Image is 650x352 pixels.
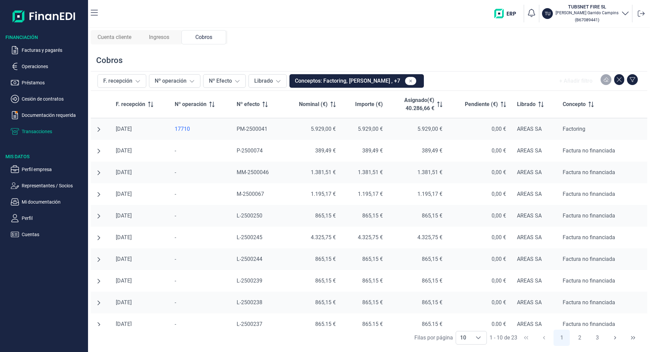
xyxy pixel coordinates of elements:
[96,127,102,132] button: undefined null
[453,191,506,198] div: 0,00 €
[563,277,615,284] span: Factura no financiada
[563,126,585,132] span: Factoring
[563,212,615,219] span: Factura no financiada
[563,169,615,175] span: Factura no financiada
[116,147,164,154] div: [DATE]
[347,321,383,328] div: 865,15 €
[175,277,225,284] div: -
[22,46,85,54] p: Facturas y pagarés
[347,169,383,176] div: 1.381,51 €
[554,330,570,346] button: Page 1
[96,257,102,262] button: undefined null
[237,321,262,327] span: L-2500237
[22,79,85,87] p: Préstamos
[563,191,615,197] span: Factura no financiada
[96,213,102,219] button: undefined null
[347,234,383,241] div: 4.325,75 €
[175,169,225,176] div: -
[563,100,586,108] span: Concepto
[116,299,164,306] div: [DATE]
[96,300,102,306] button: undefined null
[589,330,606,346] button: Page 3
[542,3,629,24] button: TUTUBSNET FIRE SL[PERSON_NAME] Garrido Campins(B67089441)
[11,127,85,136] button: Transacciones
[96,192,102,197] button: undefined null
[289,74,424,88] button: Conceptos: Factoring, [PERSON_NAME] , +7
[175,256,225,263] div: -
[96,170,102,175] button: undefined null
[116,321,164,328] div: [DATE]
[175,212,225,219] div: -
[406,104,434,112] p: 40.286,66 €
[175,299,225,306] div: -
[517,126,552,132] div: AREAS SA
[289,191,336,198] div: 1.195,17 €
[470,331,486,344] div: Choose
[116,100,145,108] span: F. recepción
[248,74,287,88] button: Librado
[11,95,85,103] button: Cesión de contratos
[453,169,506,176] div: 0,00 €
[22,198,85,206] p: Mi documentación
[563,299,615,306] span: Factura no financiada
[237,277,262,284] span: L-2500239
[175,100,207,108] span: Nº operación
[289,256,336,263] div: 865,15 €
[116,234,164,241] div: [DATE]
[414,334,453,342] div: Filas por página
[556,10,619,16] p: [PERSON_NAME] Garrido Campins
[96,55,123,66] div: Cobros
[536,330,552,346] button: Previous Page
[563,147,615,154] span: Factura no financiada
[394,234,442,241] div: 4.325,75 €
[517,277,552,284] div: AREAS SA
[13,5,76,27] img: Logo de aplicación
[96,235,102,241] button: undefined null
[394,191,442,198] div: 1.195,17 €
[149,74,200,88] button: Nº operación
[175,126,225,132] a: 17710
[453,277,506,284] div: 0,00 €
[571,330,588,346] button: Page 2
[453,126,506,132] div: 0,00 €
[453,234,506,241] div: 0,00 €
[563,321,615,327] span: Factura no financiada
[237,299,262,306] span: L-2500238
[394,299,442,306] div: 865,15 €
[237,191,264,197] span: M-2500067
[175,234,225,241] div: -
[22,230,85,239] p: Cuentas
[289,299,336,306] div: 865,15 €
[355,100,383,108] span: Importe (€)
[22,62,85,70] p: Operaciones
[347,256,383,263] div: 865,15 €
[517,147,552,154] div: AREAS SA
[11,214,85,222] button: Perfil
[556,3,619,10] h3: TUBSNET FIRE SL
[289,321,336,328] div: 865,15 €
[453,321,506,328] div: 0,00 €
[394,126,442,132] div: 5.929,00 €
[237,212,262,219] span: L-2500250
[97,74,146,88] button: F. recepción
[175,147,225,154] div: -
[289,277,336,284] div: 865,15 €
[137,30,181,44] div: Ingresos
[394,277,442,284] div: 865,15 €
[96,148,102,154] button: undefined null
[517,256,552,263] div: AREAS SA
[116,169,164,176] div: [DATE]
[404,96,434,104] p: Asignado(€)
[22,95,85,103] p: Cesión de contratos
[237,256,262,262] span: L-2500244
[490,335,517,340] span: 1 - 10 de 23
[494,9,521,18] img: erp
[453,147,506,154] div: 0,00 €
[517,321,552,328] div: AREAS SA
[518,330,534,346] button: First Page
[347,191,383,198] div: 1.195,17 €
[517,299,552,306] div: AREAS SA
[181,30,226,44] div: Cobros
[563,234,615,241] span: Factura no financiada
